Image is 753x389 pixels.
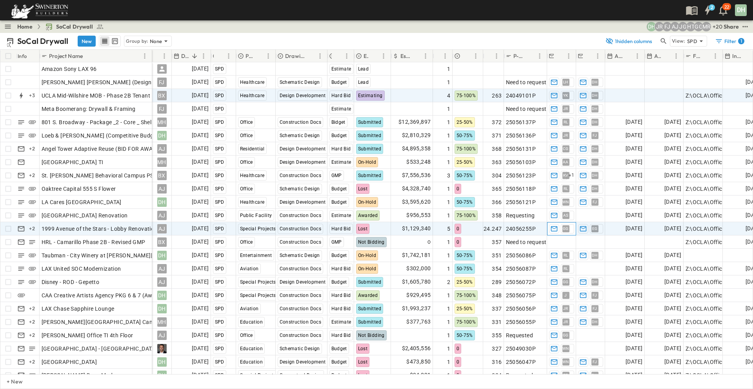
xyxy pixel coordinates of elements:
span: JR [563,135,568,136]
span: 1 [447,212,450,219]
img: 6c363589ada0b36f064d841b69d3a419a338230e66bb0a533688fa5cc3e9e735.png [9,2,70,18]
p: SPD [687,37,697,45]
span: [DATE] [192,144,209,153]
p: Due Date [181,52,189,60]
span: Construction Docs [280,213,322,218]
p: + 20 [713,23,720,31]
button: DH [734,4,748,17]
span: $4,895,358 [402,144,431,153]
a: SoCal Drywall [45,23,104,31]
span: [DATE] [626,251,642,260]
span: GMP [331,173,342,178]
span: [DATE] [192,157,209,166]
div: Owner [152,50,172,62]
p: File Path [693,52,700,60]
button: Menu [140,51,149,61]
span: SPD [215,213,224,218]
h6: 1 [740,38,742,44]
span: [DATE] [626,131,642,140]
span: SPD [215,133,224,138]
span: [DATE] [192,224,209,233]
span: $1,129,340 [402,224,431,233]
button: test [740,22,750,31]
button: Menu [492,51,501,61]
span: 24049101P [506,92,536,100]
span: [DATE] [192,171,209,180]
span: DH [592,175,598,176]
button: Sort [486,52,495,60]
button: Sort [84,52,93,60]
span: 0 [457,226,459,232]
span: [DATE] [626,197,642,206]
p: Drawing Status [285,52,305,60]
div: Info [16,50,40,62]
span: 5 [447,225,450,233]
span: [DATE] [192,78,209,87]
span: 263 [492,92,502,100]
button: Sort [702,52,711,60]
span: SPD [215,80,224,85]
span: [DATE] [192,184,209,193]
button: Filter1 [712,36,747,47]
span: $1,742,181 [402,251,431,260]
div: Share [724,23,739,31]
span: 358 [492,212,502,219]
div: MH [157,157,167,167]
span: 75-100% [457,213,476,218]
span: 357 [492,238,502,246]
span: 1 [447,78,450,86]
button: Menu [671,51,681,61]
span: Estimate [331,106,351,112]
nav: breadcrumbs [17,23,109,31]
button: Sort [307,52,315,60]
span: 25056131P [506,145,536,153]
button: Sort [215,52,224,60]
p: Anticipated Start [615,52,622,60]
div: BX [157,171,167,180]
div: BX [157,91,167,100]
button: Menu [535,51,544,61]
span: Need to request [506,238,547,246]
span: 24.247 [484,225,502,233]
div: Gerrad Gerber (gerrad.gerber@swinerton.com) [694,22,703,31]
span: KV [563,175,568,176]
button: Menu [711,51,720,61]
button: Sort [155,52,164,60]
div: AJ [157,224,167,233]
span: [DATE] [192,91,209,100]
p: Estimate Amount [400,52,411,60]
span: 50-75% [457,199,473,205]
span: Office [240,239,253,245]
span: 25056118P [506,185,536,193]
span: Oaktree Capital 555 S Flower [42,185,116,193]
a: Home [17,23,33,31]
span: 25056121P [506,198,536,206]
span: [DATE] [664,184,681,193]
span: 363 [492,158,502,166]
span: Estimating [358,93,383,98]
span: 371 [492,132,502,139]
span: 25-50% [457,159,473,165]
span: Budget [331,80,347,85]
button: 1hidden columns [601,36,657,47]
div: MH [157,118,167,127]
span: SPD [215,66,224,72]
span: Construction Docs [280,173,322,178]
span: Bidget [331,119,346,125]
span: [DATE] [664,211,681,220]
span: $956,553 [406,211,431,220]
span: [DATE] [664,131,681,140]
button: Menu [421,51,430,61]
span: 0 [457,186,459,192]
span: SPD [215,199,224,205]
p: Group by: [126,37,148,45]
p: SoCal Drywall [17,36,68,47]
button: Menu [379,51,388,61]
